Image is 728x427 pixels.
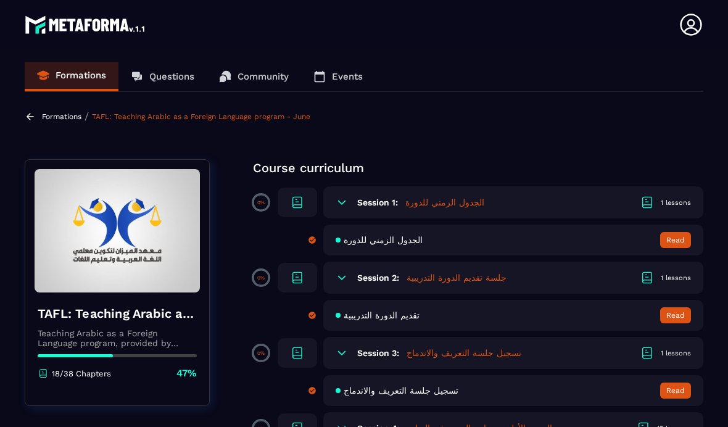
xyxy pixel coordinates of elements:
a: Questions [118,62,207,91]
a: Community [207,62,301,91]
h5: تسجيل جلسة التعريف والاندماج [407,347,521,359]
span: تقديم الدورة التدريبية [344,310,420,320]
a: Events [301,62,375,91]
h6: Session 1: [357,197,398,207]
p: 47% [176,367,197,380]
p: Course curriculum [253,159,703,176]
h4: TAFL: Teaching Arabic as a Foreign Language program - June [38,305,197,322]
p: Events [332,71,363,82]
span: الجدول الزمني للدورة [344,235,423,245]
div: 1 lessons [661,198,691,207]
h5: جلسة تقديم الدورة التدريبية [407,272,507,284]
button: Read [660,383,691,399]
span: تسجيل جلسة التعريف والاندماج [344,386,458,396]
p: Questions [149,71,194,82]
img: banner [35,169,200,292]
p: 0% [257,275,265,281]
div: 1 lessons [661,273,691,283]
a: TAFL: Teaching Arabic as a Foreign Language program - June [92,112,310,121]
p: 18/38 Chapters [52,369,111,378]
h6: Session 3: [357,348,399,358]
h6: Session 2: [357,273,399,283]
p: Community [238,71,289,82]
p: 0% [257,200,265,205]
button: Read [660,307,691,323]
h5: الجدول الزمني للدورة [405,196,484,209]
a: Formations [42,112,81,121]
img: logo [25,12,147,37]
span: / [85,110,89,122]
p: Teaching Arabic as a Foreign Language program, provided by AlMeezan Academy in the [GEOGRAPHIC_DATA] [38,328,197,348]
button: Read [660,232,691,248]
div: 1 lessons [661,349,691,358]
p: Formations [56,70,106,81]
a: Formations [25,62,118,91]
p: 0% [257,350,265,356]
